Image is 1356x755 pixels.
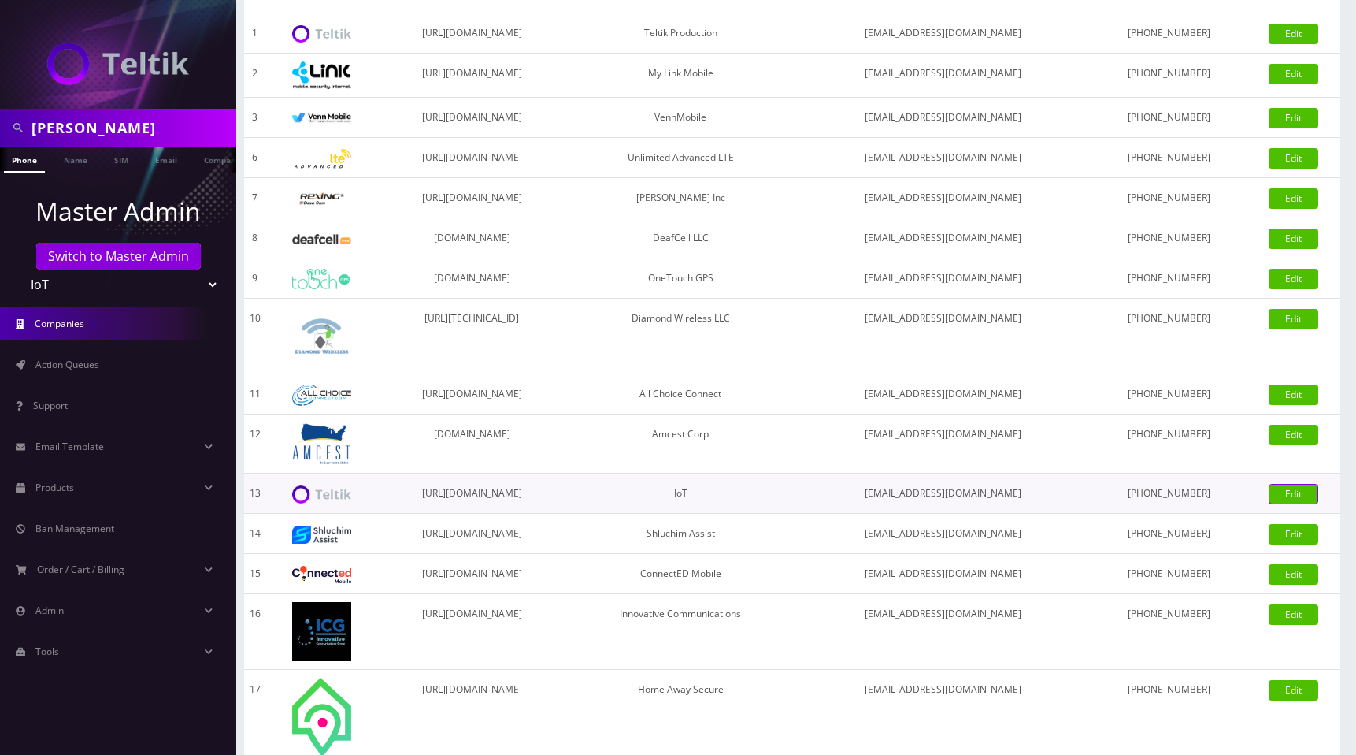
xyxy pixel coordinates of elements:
td: IoT [566,474,795,514]
td: [PHONE_NUMBER] [1091,374,1247,415]
td: [PHONE_NUMBER] [1091,138,1247,178]
span: Tools [35,645,59,658]
td: [PHONE_NUMBER] [1091,554,1247,594]
td: [EMAIL_ADDRESS][DOMAIN_NAME] [795,554,1091,594]
td: OneTouch GPS [566,258,795,299]
td: DeafCell LLC [566,218,795,258]
img: All Choice Connect [292,385,351,406]
td: [EMAIL_ADDRESS][DOMAIN_NAME] [795,374,1091,415]
td: 13 [244,474,266,514]
td: [EMAIL_ADDRESS][DOMAIN_NAME] [795,474,1091,514]
td: All Choice Connect [566,374,795,415]
a: Edit [1269,564,1318,585]
td: [PHONE_NUMBER] [1091,13,1247,54]
td: [EMAIL_ADDRESS][DOMAIN_NAME] [795,415,1091,474]
a: Edit [1269,188,1318,209]
span: Admin [35,604,64,617]
a: Edit [1269,309,1318,329]
td: [EMAIL_ADDRESS][DOMAIN_NAME] [795,138,1091,178]
a: Edit [1269,269,1318,289]
td: Diamond Wireless LLC [566,299,795,374]
img: ConnectED Mobile [292,566,351,583]
td: 10 [244,299,266,374]
a: Edit [1269,64,1318,84]
td: [EMAIL_ADDRESS][DOMAIN_NAME] [795,258,1091,299]
span: Email Template [35,440,104,453]
td: [URL][DOMAIN_NAME] [377,138,566,178]
a: Email [147,147,185,171]
td: Unlimited Advanced LTE [566,138,795,178]
a: Edit [1269,524,1318,545]
td: [EMAIL_ADDRESS][DOMAIN_NAME] [795,299,1091,374]
td: 16 [244,594,266,670]
a: Name [56,147,95,171]
a: Edit [1269,680,1318,701]
img: IoT [292,485,351,504]
td: 8 [244,218,266,258]
td: My Link Mobile [566,54,795,98]
td: [PHONE_NUMBER] [1091,258,1247,299]
img: Teltik Production [292,25,351,43]
td: ConnectED Mobile [566,554,795,594]
img: My Link Mobile [292,61,351,89]
a: SIM [106,147,136,171]
a: Switch to Master Admin [36,243,201,270]
a: Edit [1269,604,1318,625]
td: VennMobile [566,98,795,138]
td: Innovative Communications [566,594,795,670]
td: [DOMAIN_NAME] [377,218,566,258]
img: Diamond Wireless LLC [292,307,351,366]
img: Innovative Communications [292,602,351,661]
td: 2 [244,54,266,98]
td: [EMAIL_ADDRESS][DOMAIN_NAME] [795,54,1091,98]
a: Edit [1269,385,1318,405]
td: Teltik Production [566,13,795,54]
td: [DOMAIN_NAME] [377,415,566,474]
td: [PHONE_NUMBER] [1091,474,1247,514]
td: [URL][DOMAIN_NAME] [377,514,566,554]
img: Rexing Inc [292,192,351,206]
input: Search in Company [31,113,232,143]
span: Companies [35,317,84,330]
td: 1 [244,13,266,54]
td: [URL][DOMAIN_NAME] [377,13,566,54]
td: [EMAIL_ADDRESS][DOMAIN_NAME] [795,98,1091,138]
td: 3 [244,98,266,138]
td: Amcest Corp [566,415,795,474]
td: [URL][DOMAIN_NAME] [377,98,566,138]
span: Order / Cart / Billing [37,563,124,576]
td: 14 [244,514,266,554]
img: Amcest Corp [292,422,351,465]
td: [PHONE_NUMBER] [1091,415,1247,474]
a: Phone [4,147,45,173]
img: VennMobile [292,113,351,124]
td: [URL][DOMAIN_NAME] [377,594,566,670]
td: 6 [244,138,266,178]
td: [URL][DOMAIN_NAME] [377,374,566,415]
td: 15 [244,554,266,594]
td: [PHONE_NUMBER] [1091,299,1247,374]
td: 7 [244,178,266,218]
td: [PHONE_NUMBER] [1091,98,1247,138]
img: Unlimited Advanced LTE [292,149,351,169]
td: [EMAIL_ADDRESS][DOMAIN_NAME] [795,178,1091,218]
td: 9 [244,258,266,299]
span: Products [35,481,74,494]
td: [PHONE_NUMBER] [1091,178,1247,218]
td: [EMAIL_ADDRESS][DOMAIN_NAME] [795,594,1091,670]
td: [DOMAIN_NAME] [377,258,566,299]
td: [URL][DOMAIN_NAME] [377,54,566,98]
td: [PHONE_NUMBER] [1091,54,1247,98]
td: [PERSON_NAME] Inc [566,178,795,218]
td: Shluchim Assist [566,514,795,554]
td: [EMAIL_ADDRESS][DOMAIN_NAME] [795,514,1091,554]
img: OneTouch GPS [292,269,351,289]
span: Ban Management [35,522,114,535]
a: Company [196,147,249,171]
td: [PHONE_NUMBER] [1091,218,1247,258]
a: Edit [1269,229,1318,249]
td: [URL][TECHNICAL_ID] [377,299,566,374]
td: [PHONE_NUMBER] [1091,514,1247,554]
a: Edit [1269,484,1318,504]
